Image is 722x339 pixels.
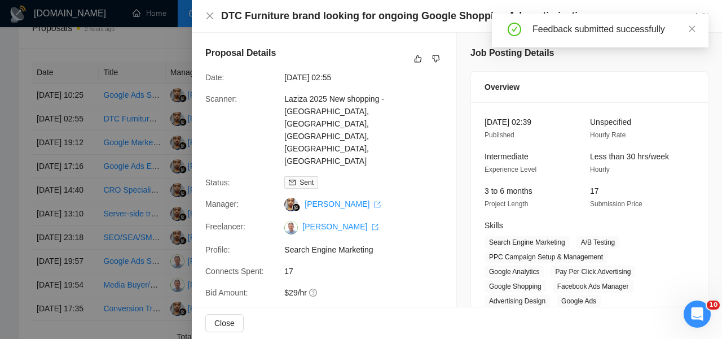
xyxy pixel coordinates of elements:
[302,222,378,231] a: [PERSON_NAME] export
[300,179,314,186] span: Sent
[651,12,708,21] a: Go to Upworkexport
[551,266,635,278] span: Pay Per Click Advertising
[205,178,230,187] span: Status:
[485,280,546,293] span: Google Shopping
[576,236,619,249] span: A/B Testing
[590,200,642,208] span: Submission Price
[205,73,224,82] span: Date:
[432,54,440,63] span: dislike
[485,152,529,161] span: Intermediate
[684,301,711,328] iframe: Intercom live chat
[205,314,244,332] button: Close
[485,236,570,249] span: Search Engine Marketing
[205,11,214,21] button: Close
[508,23,521,36] span: check-circle
[284,94,384,166] a: Laziza 2025 New shopping - [GEOGRAPHIC_DATA], [GEOGRAPHIC_DATA], [GEOGRAPHIC_DATA], [GEOGRAPHIC_D...
[485,251,607,263] span: PPC Campaign Setup & Management
[590,166,610,173] span: Hourly
[205,267,264,276] span: Connects Spent:
[292,203,300,211] img: gigradar-bm.png
[485,81,520,93] span: Overview
[532,23,695,36] div: Feedback submitted successfully
[309,288,318,297] span: question-circle
[485,118,531,127] span: [DATE] 02:39
[289,179,296,186] span: mail
[553,280,633,293] span: Facebook Ads Manager
[372,224,378,231] span: export
[205,199,239,208] span: Manager:
[305,199,381,208] a: [PERSON_NAME] export
[411,52,425,66] button: like
[429,52,443,66] button: dislike
[221,9,610,23] h4: DTC Furniture brand looking for ongoing Google Shopping Ads optimization and management
[284,244,454,256] span: Search Engine Marketing
[590,186,599,195] span: 17
[485,186,532,195] span: 3 to 6 months
[557,295,601,307] span: Google Ads
[485,200,528,208] span: Project Length
[485,166,536,173] span: Experience Level
[485,221,503,230] span: Skills
[284,286,454,299] span: $29/hr
[205,288,248,297] span: Bid Amount:
[590,131,626,139] span: Hourly Rate
[374,201,381,208] span: export
[707,301,720,310] span: 10
[284,221,298,234] img: c1Idtl1sL_ojuo0BAW6lnVbU7OTxrDYU7FneGCPoFyJniWx9-ph69Zd6FWc_LIL-5A
[205,46,276,60] h5: Proposal Details
[214,317,235,329] span: Close
[284,71,454,84] span: [DATE] 02:55
[205,94,237,103] span: Scanner:
[205,245,230,254] span: Profile:
[485,295,550,307] span: Advertising Design
[205,11,214,20] span: close
[590,118,631,127] span: Unspecified
[205,222,245,231] span: Freelancer:
[485,131,514,139] span: Published
[590,152,669,161] span: Less than 30 hrs/week
[470,46,554,60] h5: Job Posting Details
[414,54,422,63] span: like
[485,266,544,278] span: Google Analytics
[284,265,454,277] span: 17
[688,25,696,33] span: close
